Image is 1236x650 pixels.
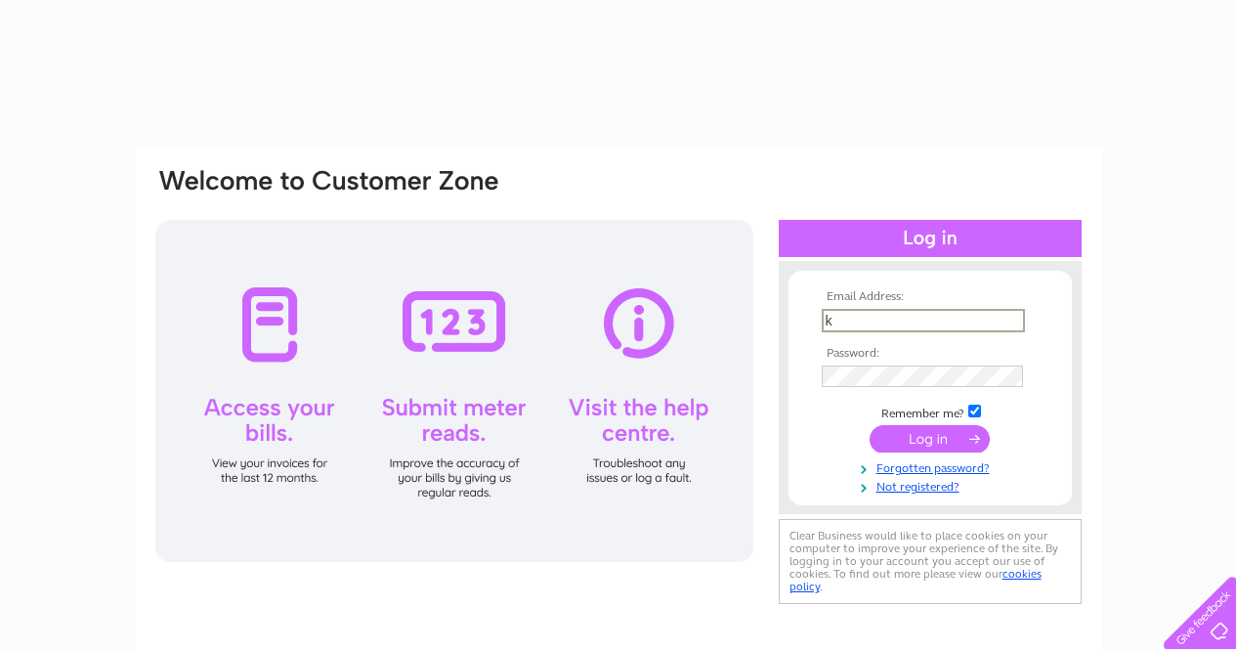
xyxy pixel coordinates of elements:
a: cookies policy [789,567,1042,593]
input: Submit [870,425,990,453]
div: Clear Business would like to place cookies on your computer to improve your experience of the sit... [779,519,1082,604]
th: Email Address: [817,290,1044,304]
td: Remember me? [817,402,1044,421]
a: Not registered? [822,476,1044,495]
th: Password: [817,347,1044,361]
a: Forgotten password? [822,457,1044,476]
